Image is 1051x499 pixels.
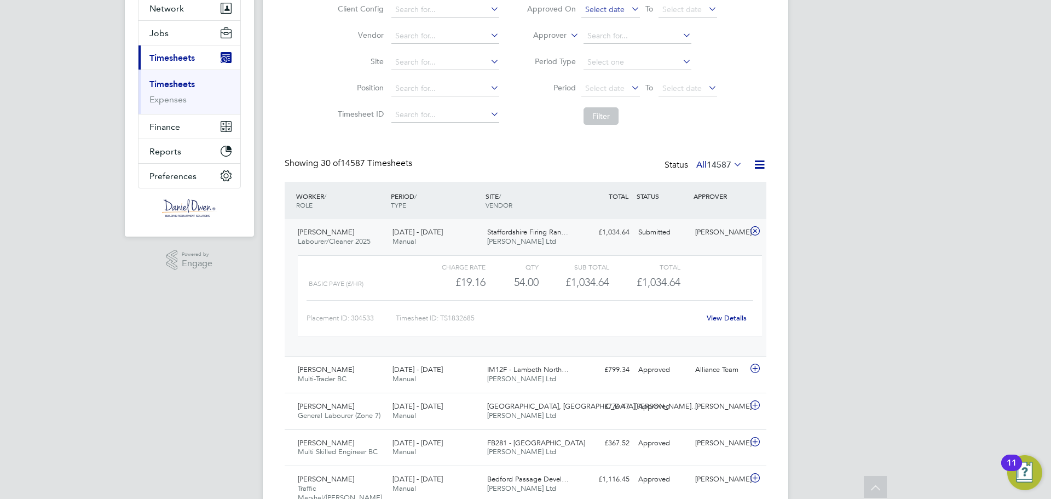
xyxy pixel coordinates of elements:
[487,474,569,484] span: Bedford Passage Devel…
[691,471,748,489] div: [PERSON_NAME]
[584,55,691,70] input: Select one
[577,434,634,452] div: £367.52
[388,186,483,215] div: PERIOD
[298,411,380,420] span: General Labourer (Zone 7)
[487,374,556,383] span: [PERSON_NAME] Ltd
[585,83,625,93] span: Select date
[637,276,680,289] span: £1,034.64
[334,109,384,119] label: Timesheet ID
[298,237,371,246] span: Labourer/Cleaner 2025
[285,158,414,169] div: Showing
[392,237,416,246] span: Manual
[609,192,628,200] span: TOTAL
[309,280,363,288] span: Basic PAYE (£/HR)
[149,53,195,63] span: Timesheets
[324,192,326,200] span: /
[392,411,416,420] span: Manual
[138,70,240,114] div: Timesheets
[487,484,556,493] span: [PERSON_NAME] Ltd
[391,81,499,96] input: Search for...
[392,447,416,456] span: Manual
[149,28,169,38] span: Jobs
[138,164,240,188] button: Preferences
[166,250,213,271] a: Powered byEngage
[298,438,354,448] span: [PERSON_NAME]
[298,402,354,411] span: [PERSON_NAME]
[527,56,576,66] label: Period Type
[149,79,195,89] a: Timesheets
[634,434,691,452] div: Approved
[634,223,691,242] div: Submitted
[691,186,748,206] div: APPROVER
[138,199,241,217] a: Go to home page
[665,158,744,173] div: Status
[298,474,354,484] span: [PERSON_NAME]
[149,122,180,132] span: Finance
[577,471,634,489] div: £1,116.45
[691,434,748,452] div: [PERSON_NAME]
[499,192,501,200] span: /
[1007,463,1017,477] div: 11
[391,28,499,44] input: Search for...
[391,2,499,18] input: Search for...
[396,309,700,327] div: Timesheet ID: TS1832685
[392,365,443,374] span: [DATE] - [DATE]
[527,4,576,14] label: Approved On
[334,56,384,66] label: Site
[486,273,539,291] div: 54.00
[584,107,619,125] button: Filter
[691,223,748,242] div: [PERSON_NAME]
[391,107,499,123] input: Search for...
[483,186,578,215] div: SITE
[487,227,568,237] span: Staffordshire Firing Ran…
[642,81,656,95] span: To
[487,411,556,420] span: [PERSON_NAME] Ltd
[307,309,396,327] div: Placement ID: 304533
[392,402,443,411] span: [DATE] - [DATE]
[138,21,240,45] button: Jobs
[642,2,656,16] span: To
[334,4,384,14] label: Client Config
[149,171,197,181] span: Preferences
[662,83,702,93] span: Select date
[585,4,625,14] span: Select date
[298,447,378,456] span: Multi Skilled Engineer BC
[414,192,417,200] span: /
[138,139,240,163] button: Reports
[415,260,486,273] div: Charge rate
[487,237,556,246] span: [PERSON_NAME] Ltd
[182,250,212,259] span: Powered by
[1007,455,1042,490] button: Open Resource Center, 11 new notifications
[539,273,609,291] div: £1,034.64
[321,158,340,169] span: 30 of
[415,273,486,291] div: £19.16
[691,398,748,416] div: [PERSON_NAME]
[707,159,731,170] span: 14587
[391,55,499,70] input: Search for...
[392,484,416,493] span: Manual
[298,374,347,383] span: Multi-Trader BC
[487,402,698,411] span: [GEOGRAPHIC_DATA], [GEOGRAPHIC_DATA][PERSON_NAME]…
[487,438,585,448] span: FB281 - [GEOGRAPHIC_DATA]
[392,474,443,484] span: [DATE] - [DATE]
[609,260,680,273] div: Total
[298,227,354,237] span: [PERSON_NAME]
[321,158,412,169] span: 14587 Timesheets
[138,114,240,139] button: Finance
[696,159,742,170] label: All
[691,361,748,379] div: Alliance Team
[487,365,569,374] span: IM12F - Lambeth North…
[149,3,184,14] span: Network
[334,83,384,93] label: Position
[539,260,609,273] div: Sub Total
[392,438,443,448] span: [DATE] - [DATE]
[138,45,240,70] button: Timesheets
[392,227,443,237] span: [DATE] - [DATE]
[293,186,388,215] div: WORKER
[527,83,576,93] label: Period
[577,361,634,379] div: £799.34
[296,200,313,209] span: ROLE
[162,199,217,217] img: danielowen-logo-retina.png
[634,186,691,206] div: STATUS
[391,200,406,209] span: TYPE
